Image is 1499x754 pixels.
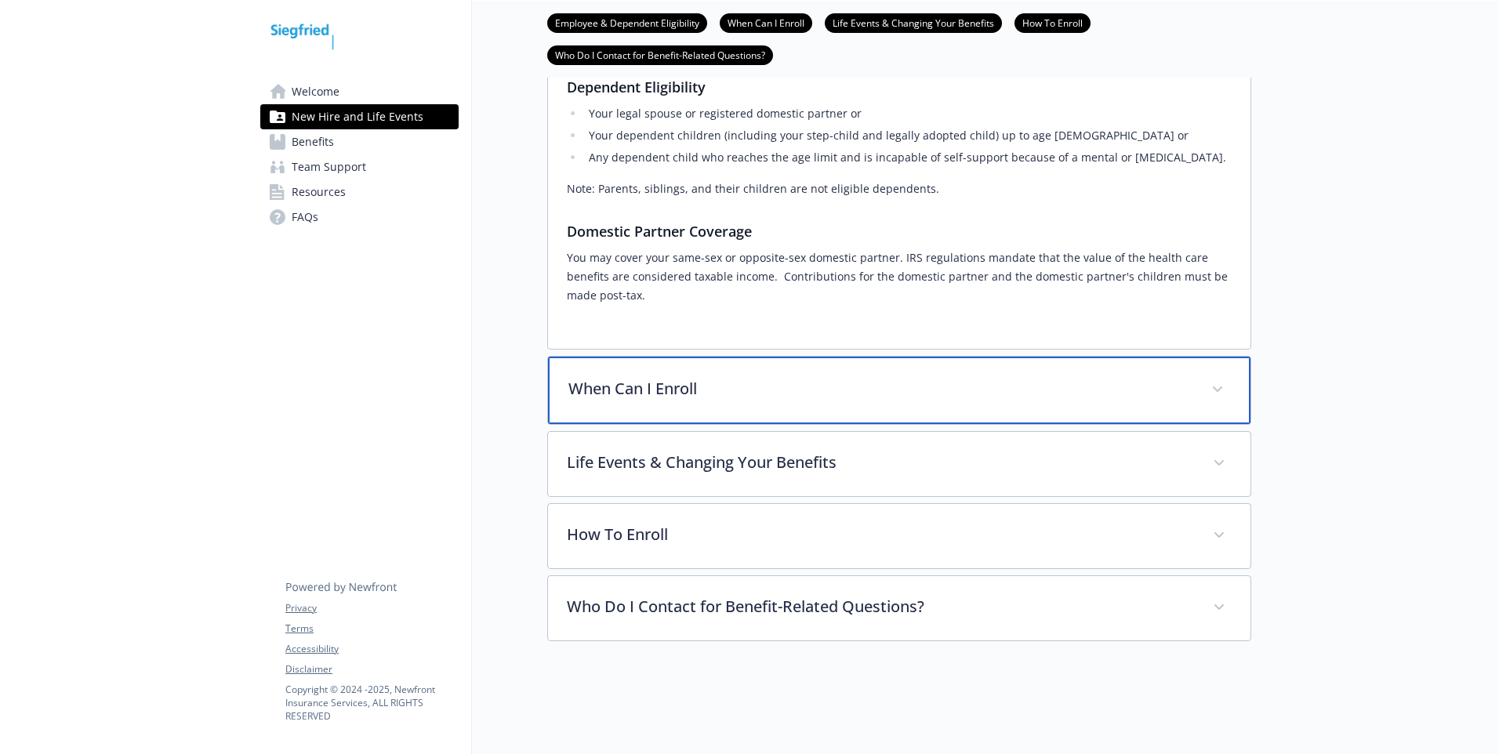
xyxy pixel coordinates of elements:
li: Your dependent children (including your step-child and legally adopted child) up to age [DEMOGRAP... [584,126,1232,145]
a: How To Enroll [1014,15,1091,30]
a: FAQs [260,205,459,230]
span: FAQs [292,205,318,230]
a: Terms [285,622,458,636]
a: Privacy [285,601,458,615]
a: Team Support [260,154,459,179]
a: Who Do I Contact for Benefit-Related Questions? [547,47,773,62]
p: Note: Parents, siblings, and their children are not eligible dependents. [567,179,1232,198]
a: Disclaimer [285,662,458,676]
h3: Domestic Partner Coverage [567,220,1232,242]
a: Welcome [260,79,459,104]
span: Benefits [292,129,334,154]
a: Life Events & Changing Your Benefits [825,15,1002,30]
a: When Can I Enroll [720,15,812,30]
a: Accessibility [285,642,458,656]
p: Who Do I Contact for Benefit-Related Questions? [567,595,1194,618]
div: Life Events & Changing Your Benefits [548,432,1250,496]
p: You may cover your same-sex or opposite-sex domestic partner. IRS regulations mandate that the va... [567,248,1232,305]
div: How To Enroll [548,504,1250,568]
span: Welcome [292,79,339,104]
p: Life Events & Changing Your Benefits [567,451,1194,474]
a: Employee & Dependent Eligibility [547,15,707,30]
p: When Can I Enroll [568,377,1192,401]
a: Benefits [260,129,459,154]
span: Resources [292,179,346,205]
span: Team Support [292,154,366,179]
div: When Can I Enroll [548,357,1250,424]
p: Copyright © 2024 - 2025 , Newfront Insurance Services, ALL RIGHTS RESERVED [285,683,458,723]
span: New Hire and Life Events [292,104,423,129]
li: Any dependent child who reaches the age limit and is incapable of self-support because of a menta... [584,148,1232,167]
li: Your legal spouse or registered domestic partner or [584,104,1232,123]
a: Resources [260,179,459,205]
p: How To Enroll [567,523,1194,546]
div: Who Do I Contact for Benefit-Related Questions? [548,576,1250,640]
h3: Dependent Eligibility [567,76,1232,98]
a: New Hire and Life Events [260,104,459,129]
